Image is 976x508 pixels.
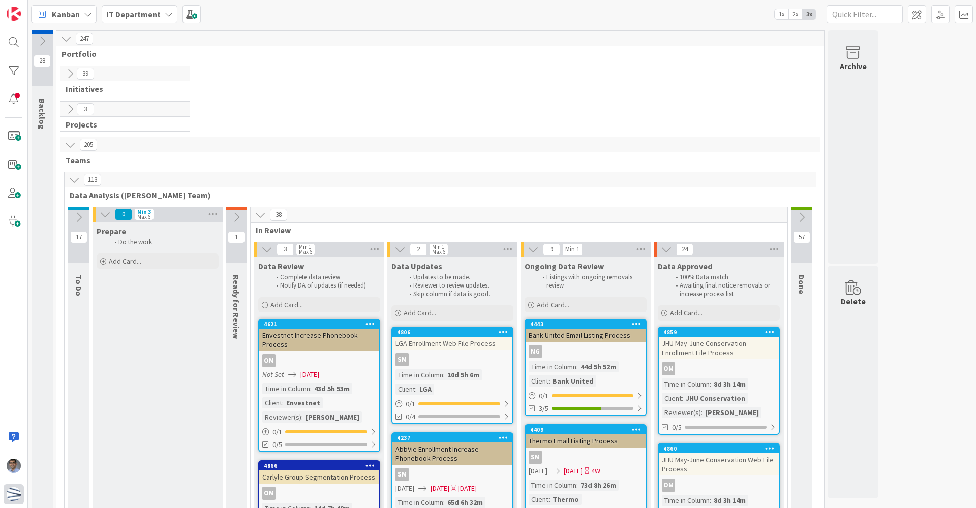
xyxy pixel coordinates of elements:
[391,327,513,424] a: 4806LGA Enrollment Web File ProcessSMTime in Column:10d 5h 6mClient:LGA0/10/4
[663,445,779,452] div: 4860
[392,328,512,337] div: 4806
[84,174,101,186] span: 113
[284,397,323,408] div: Envestnet
[392,433,512,442] div: 4237
[445,497,485,508] div: 65d 6h 32m
[137,214,150,219] div: Max 6
[529,466,547,477] span: [DATE]
[299,244,311,249] div: Min 1
[392,398,512,410] div: 0/1
[301,411,303,423] span: :
[443,497,445,508] span: :
[539,391,548,401] span: 0 / 1
[659,337,779,359] div: JHU May-June Conservation Enrollment File Process
[775,9,788,19] span: 1x
[262,487,276,500] div: OM
[701,407,703,418] span: :
[259,487,379,500] div: OM
[670,273,778,281] li: 100% Data match
[432,249,445,255] div: Max 6
[670,281,778,298] li: Awaiting final notice removals or increase process list
[300,369,319,380] span: [DATE]
[259,320,379,351] div: 4621Envestnet Increase Phonebook Process
[392,433,512,465] div: 4237AbbVie Enrollment Increase Phonebook Process
[97,226,126,236] span: Prepare
[395,384,415,395] div: Client
[659,362,779,375] div: OM
[264,462,379,469] div: 4866
[109,257,141,266] span: Add Card...
[115,208,132,220] span: 0
[710,378,711,390] span: :
[303,411,362,423] div: [PERSON_NAME]
[415,384,417,395] span: :
[264,321,379,328] div: 4621
[802,9,816,19] span: 3x
[548,375,550,387] span: :
[62,49,811,59] span: Portfolio
[543,243,560,256] span: 9
[565,247,579,252] div: Min 1
[77,103,94,115] span: 3
[395,468,409,481] div: SM
[259,461,379,484] div: 4866Carlyle Group Segmentation Process
[793,231,810,243] span: 57
[550,494,582,505] div: Thermo
[395,483,414,494] span: [DATE]
[80,139,97,151] span: 205
[526,451,646,464] div: SM
[662,407,701,418] div: Reviewer(s)
[525,319,647,416] a: 4443Bank United Email Listing ProcessNGTime in Column:44d 5h 52mClient:Bank United0/13/5
[299,249,312,255] div: Max 6
[272,439,282,450] span: 0/5
[658,261,712,271] span: Data Approved
[663,329,779,336] div: 4859
[537,273,645,290] li: Listings with ongoing removals review
[576,480,578,491] span: :
[659,328,779,337] div: 4859
[578,361,619,372] div: 44d 5h 52m
[564,466,583,477] span: [DATE]
[526,320,646,329] div: 4443
[526,345,646,358] div: NG
[526,425,646,448] div: 4409Thermo Email Listing Process
[659,328,779,359] div: 4859JHU May-June Conservation Enrollment File Process
[397,434,512,441] div: 4237
[66,155,807,165] span: Teams
[659,444,779,475] div: 4860JHU May-June Conservation Web File Process
[66,119,177,130] span: Projects
[529,494,548,505] div: Client
[417,384,434,395] div: LGA
[259,329,379,351] div: Envestnet Increase Phonebook Process
[272,427,282,437] span: 0 / 1
[404,290,512,298] li: Skip column if data is good.
[231,275,241,339] span: Ready for Review
[406,411,415,422] span: 0/4
[259,426,379,438] div: 0/1
[526,329,646,342] div: Bank United Email Listing Process
[262,411,301,423] div: Reviewer(s)
[270,209,287,221] span: 38
[840,60,867,72] div: Archive
[397,329,512,336] div: 4806
[395,353,409,366] div: SM
[537,300,569,309] span: Add Card...
[658,327,780,435] a: 4859JHU May-June Conservation Enrollment File ProcessOMTime in Column:8d 3h 14mClient:JHU Conserv...
[262,354,276,367] div: OM
[7,487,21,501] img: avatar
[76,33,93,45] span: 247
[404,273,512,281] li: Updates to be made.
[228,231,245,243] span: 1
[258,261,304,271] span: Data Review
[392,337,512,350] div: LGA Enrollment Web File Process
[443,369,445,380] span: :
[458,483,477,494] div: [DATE]
[662,495,710,506] div: Time in Column
[270,273,379,281] li: Complete data review
[259,320,379,329] div: 4621
[659,444,779,453] div: 4860
[548,494,550,505] span: :
[34,55,51,67] span: 28
[262,370,284,379] i: Not Set
[7,459,21,473] img: AP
